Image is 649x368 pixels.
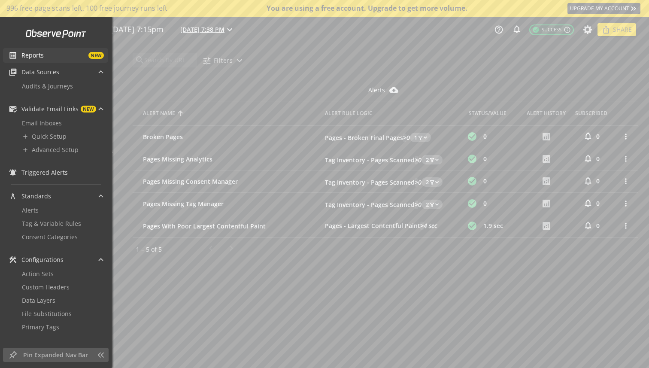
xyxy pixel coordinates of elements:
[574,101,616,125] th: SUBSCRIBED
[22,310,72,318] span: File Substitutions
[3,79,108,100] div: Data Sources
[143,109,175,117] div: ALERT NAME
[406,134,410,142] i: 0
[457,101,525,125] th: STATUS/VALUE
[224,24,235,35] mat-icon: expand_more
[135,55,143,65] mat-icon: search
[622,177,630,186] mat-icon: more_vert
[21,51,44,60] span: Reports
[583,221,592,229] mat-icon: notifications_none
[3,252,108,267] mat-expansion-panel-header: Configurations
[21,105,79,113] span: Validate Email Links
[325,134,403,142] span: Pages - Broken Final Pages
[574,222,609,230] div: 0
[9,168,17,177] mat-icon: notifications_active
[21,192,51,201] span: Standards
[532,26,540,33] mat-icon: check_circle
[567,3,640,14] a: UPGRADE MY ACCOUNT
[541,176,552,186] mat-icon: analytics
[325,101,457,125] th: ALERT RULE LOGIC
[200,239,221,260] button: Previous page
[214,53,233,68] span: Filters
[426,178,440,186] span: 2
[81,106,96,113] span: NEW
[434,179,440,186] mat-icon: expand_more
[267,3,468,13] div: You are using a free account. Upgrade to get more volume.
[22,219,81,228] span: Tag & Variable Rules
[21,168,68,177] span: Triggered Alerts
[325,201,415,209] span: Tag Inventory - Pages Scanned
[602,25,610,34] mat-icon: ios_share
[613,22,632,37] span: Share
[426,201,440,209] span: 2
[179,24,237,35] button: [DATE] 7:38 PM
[32,132,67,140] span: Quick Setup
[3,102,108,116] mat-expansion-panel-header: Validate Email LinksNEW
[483,177,487,186] span: 0
[465,221,479,231] mat-icon: check_circle
[512,24,521,33] mat-icon: notifications_none
[483,155,487,163] span: 0
[622,132,630,141] mat-icon: more_vert
[583,176,592,185] mat-icon: notifications_none
[574,155,609,163] div: 0
[3,267,108,341] div: Configurations
[415,178,418,187] i: >
[465,176,479,186] mat-icon: check_circle
[541,221,552,231] mat-icon: analytics
[3,48,108,63] a: ReportsNEW
[629,4,638,13] mat-icon: keyboard_double_arrow_right
[541,154,552,164] mat-icon: analytics
[143,222,273,230] span: Pages With Poor Largest Contentful Paint
[136,245,200,254] div: 1 – 5 of 5
[325,178,415,186] span: Tag Inventory - Pages Scanned
[22,296,55,304] span: Data Layers
[22,206,39,214] span: Alerts
[597,23,636,36] button: Share
[414,134,429,142] span: 1
[143,133,190,141] span: Broken Pages
[325,156,415,164] span: Tag Inventory - Pages Scanned
[532,26,561,33] span: Success
[234,55,245,66] mat-icon: expand_more
[415,156,418,164] i: >
[143,155,219,163] span: Pages Missing Analytics
[21,68,59,76] span: Data Sources
[143,55,195,65] input: Search By URL
[483,132,487,141] span: 0
[465,198,479,209] mat-icon: check_circle
[22,146,29,153] mat-icon: add
[9,255,17,264] mat-icon: construction
[424,222,437,230] i: 4 sec
[325,222,420,230] span: Pages - Largest Contentful Paint
[583,154,592,162] mat-icon: notifications_none
[22,323,59,331] span: Primary Tags
[622,155,630,163] mat-icon: more_vert
[418,201,422,209] i: 0
[465,131,479,142] mat-icon: check_circle
[22,233,78,241] span: Consent Categories
[23,351,92,359] span: Pin Expanded Nav Bar
[22,119,62,127] span: Email Inboxes
[22,283,70,291] span: Custom Headers
[3,65,108,79] mat-expansion-panel-header: Data Sources
[420,222,424,230] i: >
[22,270,54,278] span: Action Sets
[426,156,440,164] span: 2
[483,222,503,230] span: 1.9 sec
[541,131,552,142] mat-icon: analytics
[422,134,429,141] mat-icon: expand_more
[180,25,224,34] span: [DATE] 7:38 PM
[9,51,17,60] mat-icon: list_alt
[3,204,108,250] div: Standards
[434,156,440,163] mat-icon: expand_more
[418,178,422,186] i: 0
[22,82,73,90] span: Audits & Journeys
[143,109,318,117] div: ALERT NAME
[574,132,609,141] div: 0
[6,3,167,13] span: 996 free page scans left, 100 free journey runs left
[574,199,609,208] div: 0
[541,198,552,209] mat-icon: analytics
[483,199,487,208] span: 0
[21,255,64,264] span: Configurations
